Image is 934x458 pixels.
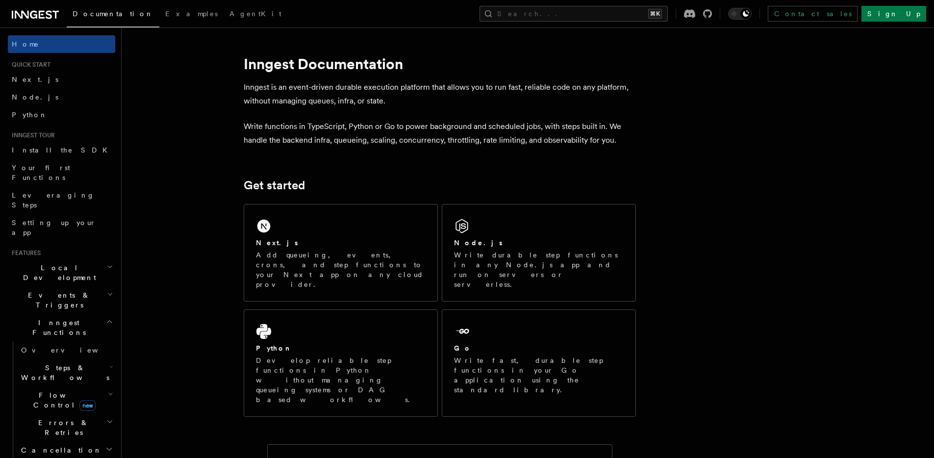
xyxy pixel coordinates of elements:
[256,343,292,353] h2: Python
[768,6,858,22] a: Contact sales
[12,146,113,154] span: Install the SDK
[8,71,115,88] a: Next.js
[224,3,287,26] a: AgentKit
[244,204,438,302] a: Next.jsAdd queueing, events, crons, and step functions to your Next app on any cloud provider.
[480,6,668,22] button: Search...⌘K
[256,250,426,289] p: Add queueing, events, crons, and step functions to your Next app on any cloud provider.
[244,55,636,73] h1: Inngest Documentation
[8,106,115,124] a: Python
[8,286,115,314] button: Events & Triggers
[244,178,305,192] a: Get started
[17,341,115,359] a: Overview
[8,318,106,337] span: Inngest Functions
[8,35,115,53] a: Home
[8,290,107,310] span: Events & Triggers
[17,414,115,441] button: Errors & Retries
[165,10,218,18] span: Examples
[8,131,55,139] span: Inngest tour
[12,111,48,119] span: Python
[17,363,109,382] span: Steps & Workflows
[17,359,115,386] button: Steps & Workflows
[12,191,95,209] span: Leveraging Steps
[17,390,108,410] span: Flow Control
[454,356,624,395] p: Write fast, durable step functions in your Go application using the standard library.
[256,356,426,405] p: Develop reliable step functions in Python without managing queueing systems or DAG based workflows.
[244,309,438,417] a: PythonDevelop reliable step functions in Python without managing queueing systems or DAG based wo...
[8,88,115,106] a: Node.js
[12,219,96,236] span: Setting up your app
[73,10,153,18] span: Documentation
[244,120,636,147] p: Write functions in TypeScript, Python or Go to power background and scheduled jobs, with steps bu...
[244,80,636,108] p: Inngest is an event-driven durable execution platform that allows you to run fast, reliable code ...
[229,10,281,18] span: AgentKit
[454,343,472,353] h2: Go
[79,400,96,411] span: new
[442,204,636,302] a: Node.jsWrite durable step functions in any Node.js app and run on servers or serverless.
[159,3,224,26] a: Examples
[8,249,41,257] span: Features
[861,6,926,22] a: Sign Up
[256,238,298,248] h2: Next.js
[442,309,636,417] a: GoWrite fast, durable step functions in your Go application using the standard library.
[728,8,752,20] button: Toggle dark mode
[454,250,624,289] p: Write durable step functions in any Node.js app and run on servers or serverless.
[12,76,58,83] span: Next.js
[21,346,122,354] span: Overview
[8,159,115,186] a: Your first Functions
[67,3,159,27] a: Documentation
[8,259,115,286] button: Local Development
[454,238,503,248] h2: Node.js
[8,61,50,69] span: Quick start
[648,9,662,19] kbd: ⌘K
[8,214,115,241] a: Setting up your app
[17,386,115,414] button: Flow Controlnew
[8,263,107,282] span: Local Development
[17,418,106,437] span: Errors & Retries
[8,314,115,341] button: Inngest Functions
[8,186,115,214] a: Leveraging Steps
[17,445,102,455] span: Cancellation
[12,93,58,101] span: Node.js
[12,39,39,49] span: Home
[12,164,70,181] span: Your first Functions
[8,141,115,159] a: Install the SDK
